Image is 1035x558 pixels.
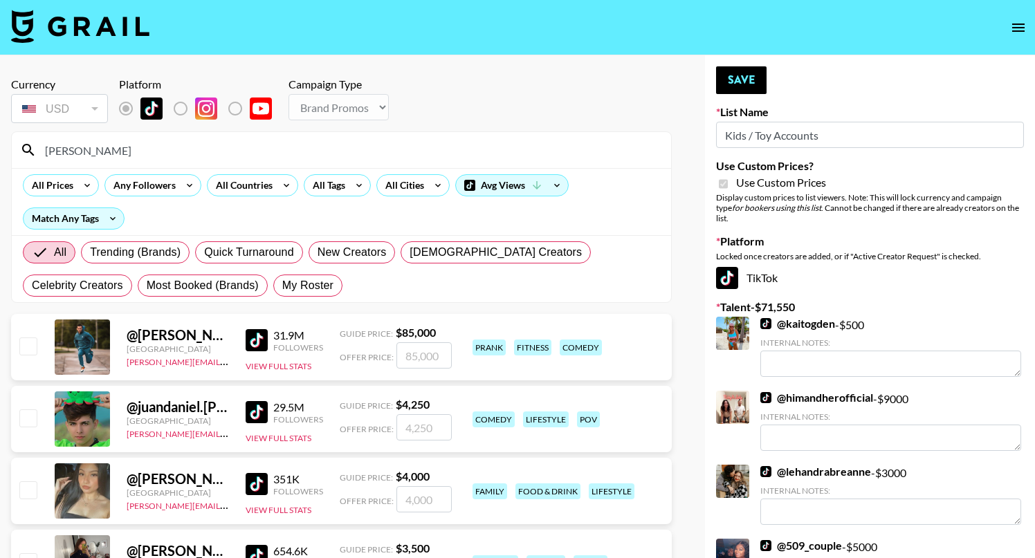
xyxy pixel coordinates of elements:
div: 31.9M [273,328,323,342]
div: List locked to TikTok. [119,94,283,123]
div: lifestyle [523,411,569,427]
div: lifestyle [589,483,634,499]
div: food & drink [515,483,580,499]
div: Followers [273,342,323,353]
img: TikTok [246,401,268,423]
span: Guide Price: [340,544,393,555]
img: Grail Talent [11,10,149,43]
a: [PERSON_NAME][EMAIL_ADDRESS][DOMAIN_NAME] [127,426,331,439]
div: All Countries [208,175,275,196]
strong: $ 3,500 [396,541,430,555]
div: comedy [560,340,602,355]
div: comedy [473,411,515,427]
img: TikTok [760,466,771,477]
label: Use Custom Prices? [716,159,1024,173]
span: Quick Turnaround [204,244,294,261]
input: 4,000 [396,486,452,512]
span: Use Custom Prices [736,176,826,189]
a: @himandherofficial [760,391,873,404]
img: TikTok [760,540,771,551]
div: Currency is locked to USD [11,91,108,126]
div: - $ 9000 [760,391,1021,451]
input: 85,000 [396,342,452,369]
div: Avg Views [456,175,568,196]
input: 4,250 [396,414,452,440]
button: View Full Stats [246,361,311,371]
span: [DEMOGRAPHIC_DATA] Creators [410,244,582,261]
strong: $ 4,000 [396,469,430,483]
a: @509_couple [760,539,842,552]
div: All Cities [377,175,427,196]
div: Platform [119,77,283,91]
a: @kaitogden [760,317,835,331]
span: Offer Price: [340,424,394,434]
div: Internal Notes: [760,411,1021,422]
button: Save [716,66,767,94]
img: TikTok [246,473,268,495]
div: USD [14,97,105,121]
div: [GEOGRAPHIC_DATA] [127,344,229,354]
div: Display custom prices to list viewers. Note: This will lock currency and campaign type . Cannot b... [716,192,1024,223]
button: View Full Stats [246,433,311,443]
div: prank [473,340,506,355]
span: Guide Price: [340,328,393,339]
div: 29.5M [273,400,323,414]
input: Search by User Name [37,139,663,161]
div: @ [PERSON_NAME].[PERSON_NAME] [127,326,229,344]
div: Campaign Type [288,77,389,91]
div: - $ 500 [760,317,1021,377]
img: TikTok [140,97,163,120]
div: Followers [273,486,323,496]
a: [PERSON_NAME][EMAIL_ADDRESS][PERSON_NAME][DOMAIN_NAME] [127,498,397,511]
span: Offer Price: [340,352,394,362]
img: TikTok [716,267,738,289]
div: Internal Notes: [760,485,1021,496]
div: Locked once creators are added, or if "Active Creator Request" is checked. [716,251,1024,261]
div: 351K [273,472,323,486]
div: All Prices [24,175,76,196]
img: TikTok [760,392,771,403]
label: Talent - $ 71,550 [716,300,1024,314]
span: Offer Price: [340,496,394,506]
div: Match Any Tags [24,208,124,229]
div: @ juandaniel.[PERSON_NAME] [127,398,229,416]
em: for bookers using this list [732,203,821,213]
a: @lehandrabreanne [760,465,871,478]
span: New Creators [318,244,387,261]
img: YouTube [250,97,272,120]
div: Internal Notes: [760,337,1021,348]
div: Followers [273,414,323,425]
img: TikTok [760,318,771,329]
div: 654.6K [273,544,323,558]
div: pov [577,411,600,427]
div: All Tags [304,175,348,196]
img: Instagram [195,97,217,120]
div: [GEOGRAPHIC_DATA] [127,416,229,426]
a: [PERSON_NAME][EMAIL_ADDRESS][DOMAIN_NAME] [127,354,331,367]
div: family [473,483,507,499]
div: fitness [514,340,551,355]
div: [GEOGRAPHIC_DATA] [127,487,229,498]
span: Celebrity Creators [32,277,123,294]
div: TikTok [716,267,1024,289]
span: Guide Price: [340,472,393,483]
span: My Roster [282,277,333,294]
label: Platform [716,234,1024,248]
span: Most Booked (Brands) [147,277,259,294]
div: - $ 3000 [760,465,1021,525]
div: Any Followers [105,175,178,196]
span: All [54,244,66,261]
div: Currency [11,77,108,91]
button: open drawer [1005,14,1032,41]
strong: $ 4,250 [396,398,430,411]
div: @ [PERSON_NAME].reynaaa [127,470,229,487]
label: List Name [716,105,1024,119]
img: TikTok [246,329,268,351]
button: View Full Stats [246,505,311,515]
span: Trending (Brands) [90,244,181,261]
strong: $ 85,000 [396,326,436,339]
span: Guide Price: [340,400,393,411]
